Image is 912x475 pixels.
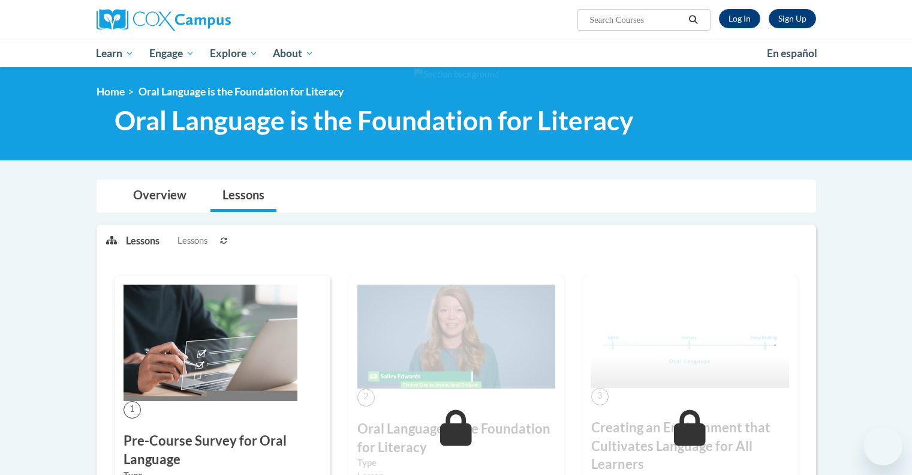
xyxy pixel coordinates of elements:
[79,40,834,67] div: Main menu
[688,16,699,25] i: 
[588,13,684,27] input: Search Courses
[97,85,125,98] a: Home
[591,419,789,474] h3: Creating an Environment that Cultivates Language for All Learners
[97,9,324,31] a: Cox Campus
[357,456,555,470] label: Type
[719,9,760,28] a: Log In
[864,427,902,465] iframe: Button to launch messaging window
[121,180,198,212] a: Overview
[210,180,276,212] a: Lessons
[273,46,314,61] span: About
[126,234,159,247] p: Lessons
[115,104,633,136] span: Oral Language is the Foundation for Literacy
[210,46,258,61] span: Explore
[357,389,375,406] span: 2
[759,41,825,66] a: En español
[684,13,702,27] button: Search
[97,9,231,31] img: Cox Campus
[357,420,555,457] h3: Oral Language is the Foundation for Literacy
[139,85,344,98] span: Oral Language is the Foundation for Literacy
[124,285,297,401] img: Course Image
[124,401,141,419] span: 1
[414,68,499,81] img: Section background
[89,40,142,67] a: Learn
[591,388,609,405] span: 3
[177,234,207,247] span: Lessons
[202,40,266,67] a: Explore
[767,47,817,59] span: En español
[265,40,321,67] a: About
[149,46,194,61] span: Engage
[124,432,321,469] h3: Pre-Course Survey for Oral Language
[96,46,134,61] span: Learn
[357,285,555,389] img: Course Image
[142,40,202,67] a: Engage
[769,9,816,28] a: Register
[591,285,789,388] img: Course Image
